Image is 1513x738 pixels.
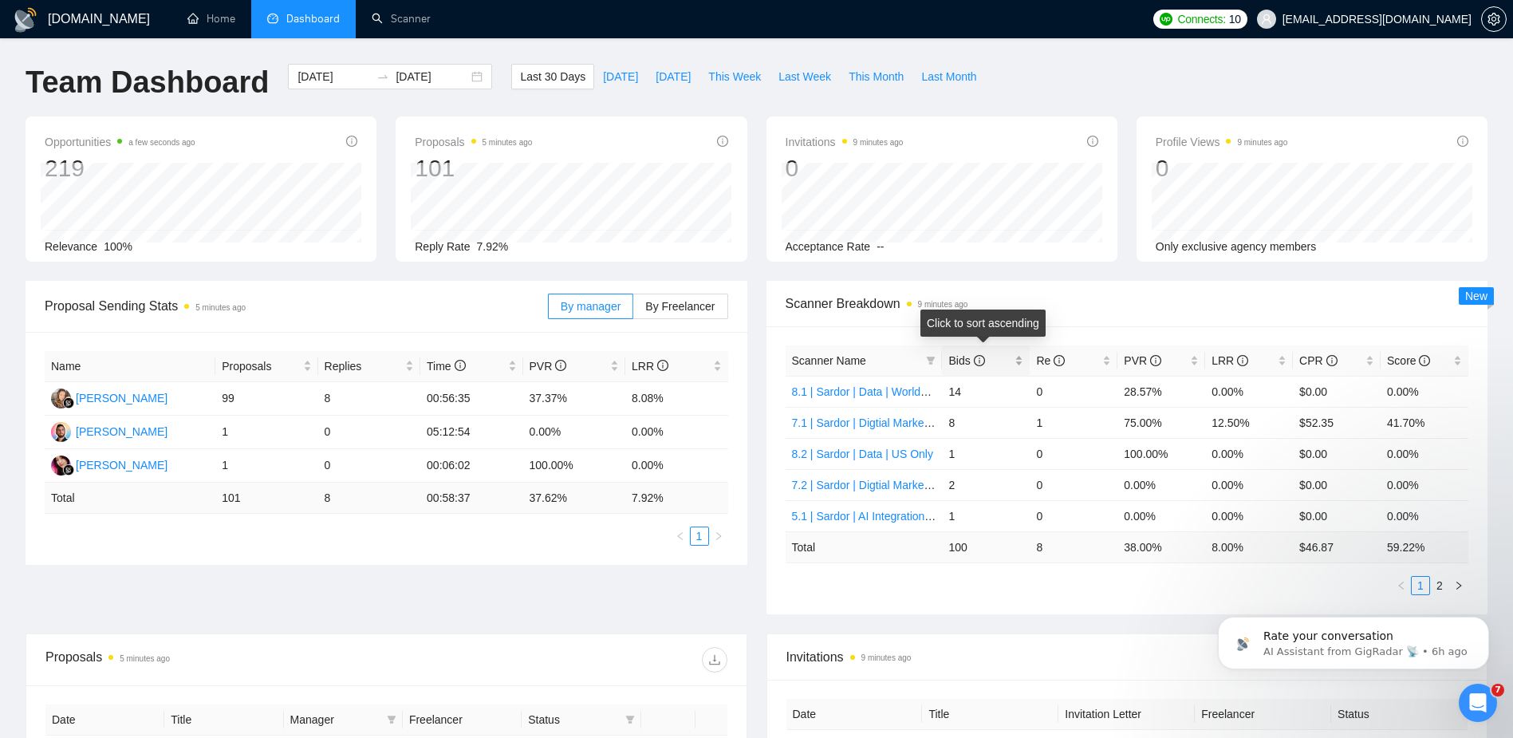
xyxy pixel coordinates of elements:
time: 9 minutes ago [1237,138,1287,147]
button: Last Week [770,64,840,89]
td: 00:06:02 [420,449,522,483]
iframe: Intercom live chat [1459,684,1497,722]
span: Only exclusive agency members [1156,240,1317,253]
th: Status [1331,699,1468,730]
span: [DATE] [656,68,691,85]
span: PVR [1124,354,1161,367]
iframe: Intercom notifications message [1194,583,1513,695]
li: Next Page [1449,576,1468,595]
span: Dashboard [286,12,340,26]
a: searchScanner [372,12,431,26]
td: 0.00% [1117,500,1205,531]
a: NK[PERSON_NAME] [51,458,167,471]
td: 0.00% [523,416,625,449]
span: Last Month [921,68,976,85]
button: setting [1481,6,1507,32]
a: 7.1 | Sardor | Digtial Marketing PPC | Worldwide [792,416,1030,429]
button: This Week [699,64,770,89]
span: By Freelancer [645,300,715,313]
td: 1 [215,416,317,449]
span: Scanner Breakdown [786,294,1469,314]
td: 0 [1030,469,1117,500]
td: 0.00% [1381,376,1468,407]
td: 8 [942,407,1030,438]
a: 7.2 | Sardor | Digtial Marketing PPC | US Only [792,479,1019,491]
span: LRR [632,360,668,373]
button: right [709,527,728,546]
td: 2 [942,469,1030,500]
button: download [702,647,727,673]
span: Relevance [45,240,97,253]
td: 00:58:37 [420,483,522,514]
span: info-circle [346,136,357,147]
span: info-circle [1150,355,1161,366]
td: 8.00 % [1205,531,1293,562]
a: 2 [1431,577,1448,594]
th: Freelancer [403,704,522,736]
td: 0.00% [625,449,728,483]
span: Invitations [786,647,1468,667]
a: 8.2 | Sardor | Data | US Only [792,448,933,460]
td: 0.00% [1205,376,1293,407]
span: user [1261,14,1272,25]
td: 1 [942,500,1030,531]
span: Score [1387,354,1430,367]
li: Previous Page [671,527,690,546]
span: 100% [104,240,132,253]
span: filter [625,715,635,724]
td: 37.62 % [523,483,625,514]
td: 101 [215,483,317,514]
td: 41.70% [1381,407,1468,438]
td: $0.00 [1293,376,1381,407]
h1: Team Dashboard [26,64,269,101]
th: Manager [284,704,403,736]
span: Manager [290,711,380,728]
td: 0.00% [1117,469,1205,500]
td: 0.00% [1205,469,1293,500]
span: Last Week [778,68,831,85]
td: $0.00 [1293,469,1381,500]
a: NK[PERSON_NAME] [51,391,167,404]
div: [PERSON_NAME] [76,456,167,474]
time: 9 minutes ago [853,138,904,147]
span: Bids [948,354,984,367]
span: 7 [1491,684,1504,697]
button: left [671,527,690,546]
th: Date [45,704,164,736]
span: Opportunities [45,132,195,152]
a: homeHome [187,12,235,26]
input: Start date [297,68,370,85]
span: filter [923,349,939,373]
span: info-circle [1237,355,1248,366]
span: left [676,531,685,541]
td: $ 46.87 [1293,531,1381,562]
span: Proposal Sending Stats [45,296,548,316]
span: info-circle [657,360,668,371]
li: Next Page [709,527,728,546]
span: -- [877,240,884,253]
td: 1 [215,449,317,483]
span: info-circle [1457,136,1468,147]
span: dashboard [267,13,278,24]
td: 00:56:35 [420,382,522,416]
span: to [376,70,389,83]
td: $0.00 [1293,438,1381,469]
span: setting [1482,13,1506,26]
td: 100.00% [1117,438,1205,469]
span: Re [1036,354,1065,367]
span: This Week [708,68,761,85]
button: left [1392,576,1411,595]
th: Replies [318,351,420,382]
td: Total [786,531,943,562]
td: 38.00 % [1117,531,1205,562]
td: 8 [318,382,420,416]
span: download [703,653,727,666]
th: Title [164,704,283,736]
td: 0 [318,416,420,449]
span: Profile Views [1156,132,1288,152]
button: [DATE] [647,64,699,89]
span: filter [384,708,400,732]
span: filter [926,356,936,365]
